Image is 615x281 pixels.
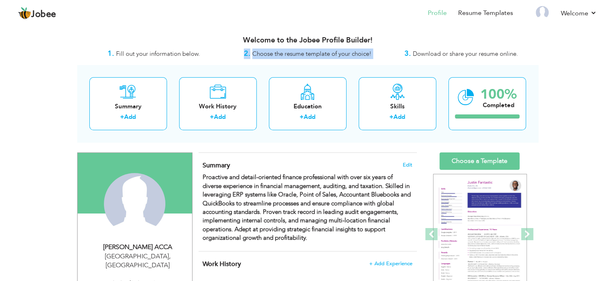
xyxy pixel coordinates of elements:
h4: Adding a summary is a quick and easy way to highlight your experience and interests. [203,161,412,169]
h3: Welcome to the Jobee Profile Builder! [77,36,538,44]
a: Jobee [18,7,56,20]
label: + [120,113,124,121]
img: Umar Farooq ACCA [104,173,165,235]
span: , [169,252,171,261]
div: Summary [96,102,161,111]
span: Jobee [31,10,56,19]
span: + Add Experience [369,261,412,266]
label: + [300,113,304,121]
div: 100% [480,88,517,101]
a: Welcome [561,8,597,18]
a: Choose a Template [440,152,520,170]
strong: 3. [404,49,411,59]
a: Add [393,113,405,121]
span: Download or share your resume online. [413,50,518,58]
div: Skills [365,102,430,111]
a: Add [124,113,136,121]
strong: Proactive and detail-oriented finance professional with over six years of diverse experience in f... [203,173,411,242]
img: jobee.io [18,7,31,20]
label: + [389,113,393,121]
a: Profile [428,8,447,18]
img: Profile Img [536,6,549,19]
div: Work History [186,102,250,111]
div: Education [275,102,340,111]
span: Fill out your information below. [116,50,200,58]
a: Add [304,113,315,121]
span: Edit [403,162,412,168]
strong: 1. [108,49,114,59]
label: + [210,113,214,121]
div: [GEOGRAPHIC_DATA] [GEOGRAPHIC_DATA] [84,252,192,270]
strong: 2. [244,49,250,59]
span: Work History [203,260,241,268]
div: [PERSON_NAME] ACCA [84,243,192,252]
span: Choose the resume template of your choice! [252,50,372,58]
a: Resume Templates [458,8,513,18]
h4: This helps to show the companies you have worked for. [203,260,412,268]
div: Completed [480,101,517,110]
span: Summary [203,161,230,170]
a: Add [214,113,226,121]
